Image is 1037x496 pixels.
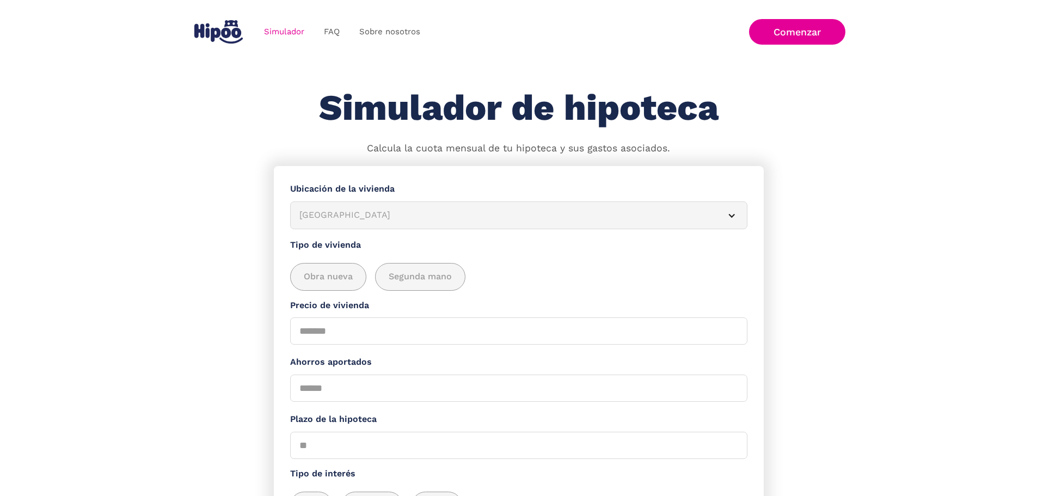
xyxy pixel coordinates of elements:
label: Ahorros aportados [290,356,747,369]
a: home [192,16,246,48]
a: Simulador [254,21,314,42]
div: add_description_here [290,263,747,291]
a: Sobre nosotros [349,21,430,42]
label: Tipo de interés [290,467,747,481]
a: Comenzar [749,19,845,45]
label: Tipo de vivienda [290,238,747,252]
article: [GEOGRAPHIC_DATA] [290,201,747,229]
span: Obra nueva [304,270,353,284]
label: Plazo de la hipoteca [290,413,747,426]
label: Precio de vivienda [290,299,747,313]
div: [GEOGRAPHIC_DATA] [299,209,712,222]
a: FAQ [314,21,349,42]
label: Ubicación de la vivienda [290,182,747,196]
span: Segunda mano [389,270,452,284]
p: Calcula la cuota mensual de tu hipoteca y sus gastos asociados. [367,142,670,156]
h1: Simulador de hipoteca [319,88,719,128]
